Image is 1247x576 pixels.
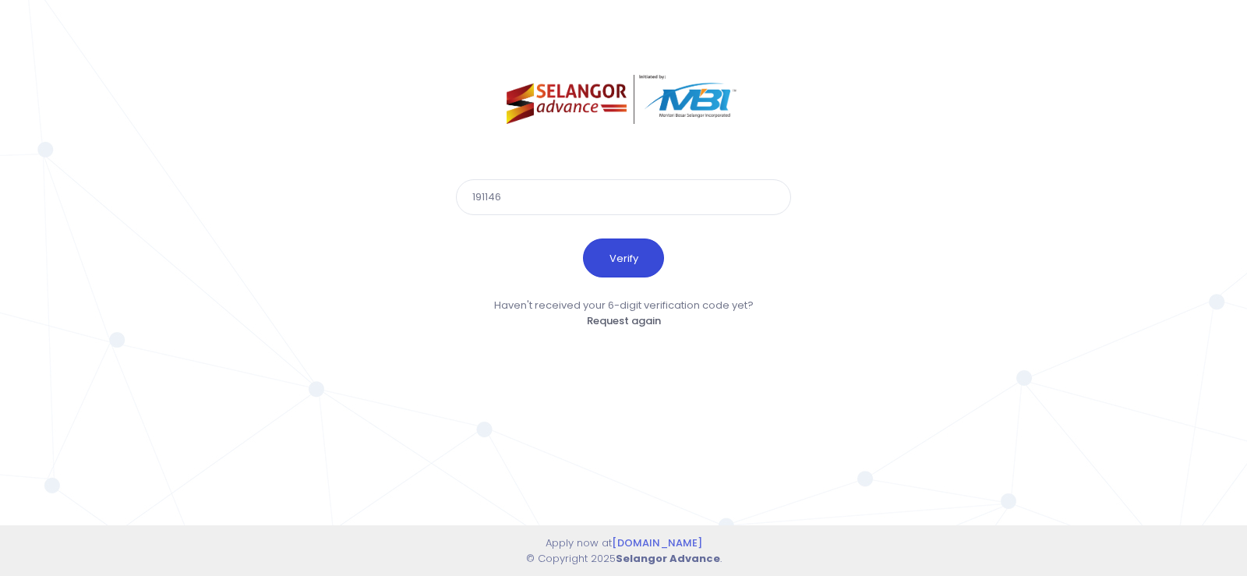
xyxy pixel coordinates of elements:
[494,298,754,313] span: Haven't received your 6-digit verification code yet?
[583,239,664,277] button: Verify
[616,551,720,566] strong: Selangor Advance
[612,535,702,550] a: [DOMAIN_NAME]
[456,179,791,215] input: 6 Digits Verification Code
[587,313,661,328] a: Request again
[507,75,741,124] img: selangor-advance.png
